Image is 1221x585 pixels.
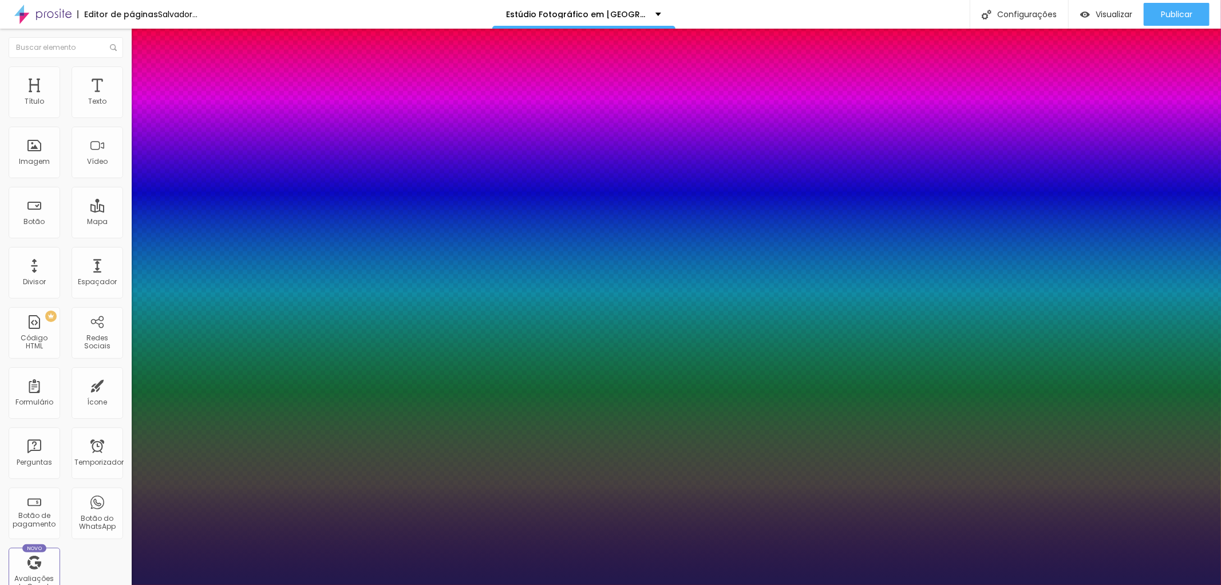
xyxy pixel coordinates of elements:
[84,9,158,20] font: Editor de páginas
[24,217,45,226] font: Botão
[19,156,50,166] font: Imagem
[87,217,108,226] font: Mapa
[1161,9,1192,20] font: Publicar
[15,397,53,407] font: Formulário
[507,9,698,20] font: Estúdio Fotográfico em [GEOGRAPHIC_DATA]
[84,333,110,351] font: Redes Sociais
[21,333,48,351] font: Código HTML
[17,457,52,467] font: Perguntas
[997,9,1057,20] font: Configurações
[9,37,123,58] input: Buscar elemento
[110,44,117,51] img: Ícone
[13,511,56,528] font: Botão de pagamento
[982,10,991,19] img: Ícone
[79,513,116,531] font: Botão do WhatsApp
[1069,3,1144,26] button: Visualizar
[1144,3,1210,26] button: Publicar
[87,156,108,166] font: Vídeo
[27,545,42,552] font: Novo
[88,397,108,407] font: Ícone
[158,9,197,20] font: Salvador...
[88,96,106,106] font: Texto
[1096,9,1132,20] font: Visualizar
[74,457,124,467] font: Temporizador
[1080,10,1090,19] img: view-1.svg
[23,277,46,286] font: Divisor
[25,96,44,106] font: Título
[78,277,117,286] font: Espaçador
